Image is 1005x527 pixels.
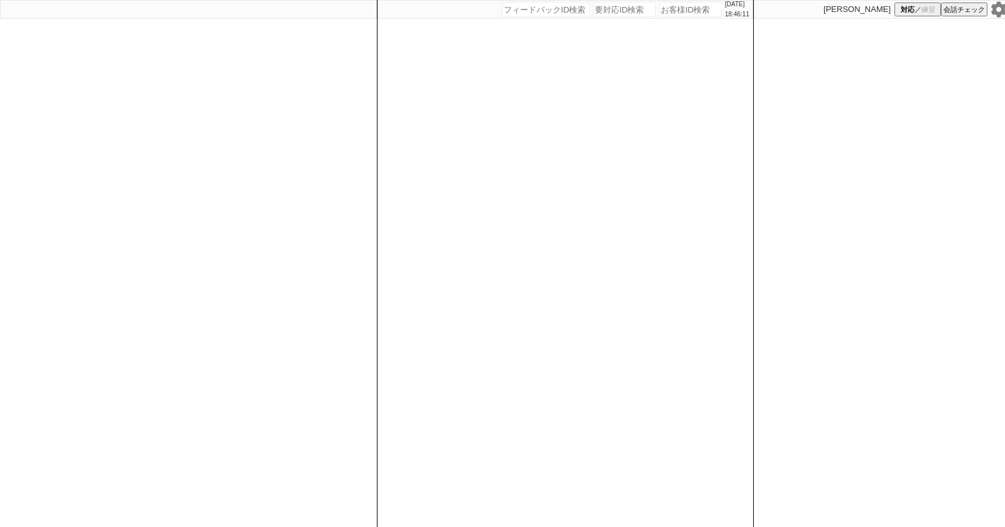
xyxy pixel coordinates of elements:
[659,2,722,17] input: お客様ID検索
[502,2,590,17] input: フィードバックID検索
[894,3,941,16] button: 対応／練習
[901,5,915,14] span: 対応
[725,9,749,19] p: 18:46:11
[941,3,987,16] button: 会話チェック
[921,5,935,14] span: 練習
[823,4,891,14] p: [PERSON_NAME]
[943,5,985,14] span: 会話チェック
[593,2,656,17] input: 要対応ID検索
